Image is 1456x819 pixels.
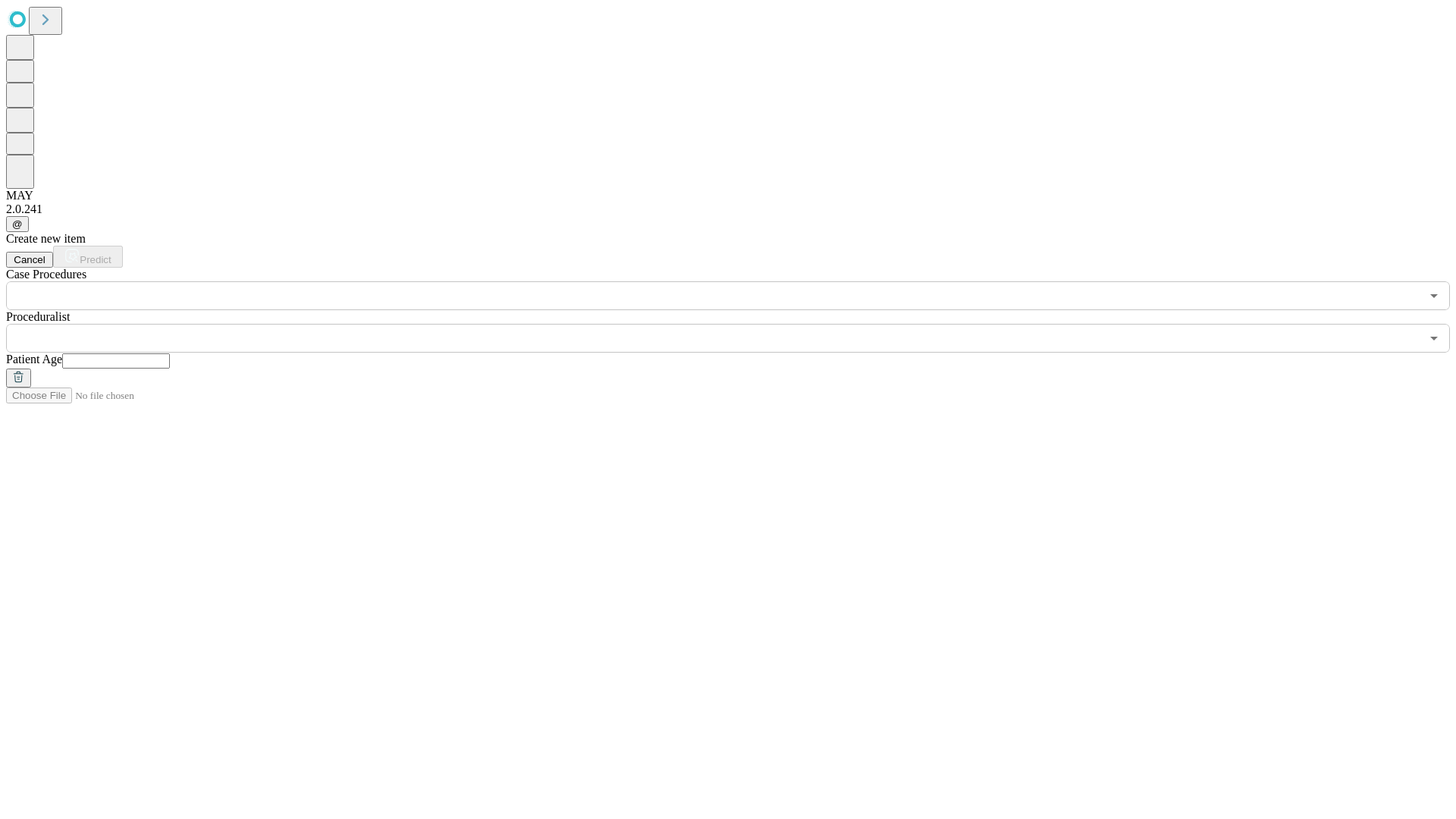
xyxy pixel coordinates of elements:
[6,353,62,366] span: Patient Age
[6,216,29,232] button: @
[6,310,70,323] span: Proceduralist
[80,254,111,265] span: Predict
[53,246,123,268] button: Predict
[6,268,86,281] span: Scheduled Procedure
[1423,285,1445,306] button: Open
[6,189,1450,202] div: MAY
[6,252,53,268] button: Cancel
[12,218,23,230] span: @
[1423,328,1445,349] button: Open
[6,232,86,245] span: Create new item
[6,202,1450,216] div: 2.0.241
[14,254,45,265] span: Cancel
